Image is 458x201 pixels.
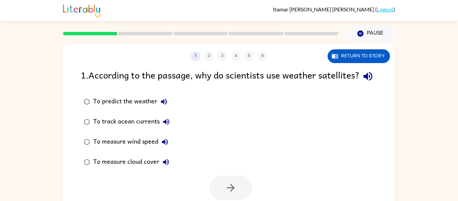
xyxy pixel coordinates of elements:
[190,51,201,61] button: 1
[160,115,173,129] button: To track ocean currents
[273,6,375,12] span: Itamar [PERSON_NAME] [PERSON_NAME]
[93,135,172,149] div: To measure wind speed
[93,155,173,169] div: To measure cloud cover
[81,68,377,85] div: 1 . According to the passage, why do scientists use weather satellites?
[63,3,100,17] img: Literably
[328,49,390,63] button: Return to story
[346,26,395,41] button: Pause
[93,115,173,129] div: To track ocean currents
[158,135,172,149] button: To measure wind speed
[377,6,393,12] a: Logout
[93,95,171,108] div: To predict the weather
[157,95,171,108] button: To predict the weather
[273,6,395,12] div: ( )
[159,155,173,169] button: To measure cloud cover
